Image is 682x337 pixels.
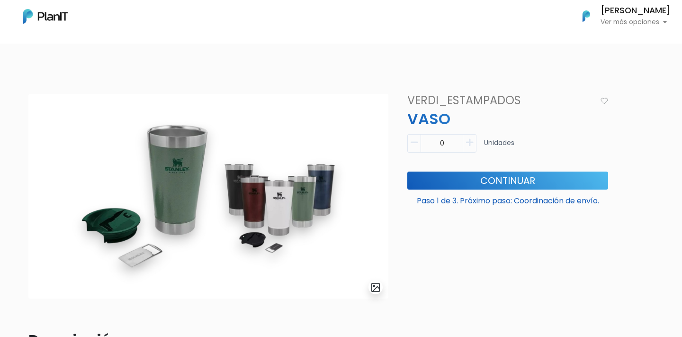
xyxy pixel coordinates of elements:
[370,282,381,293] img: gallery-light
[28,94,388,299] img: 2000___2000-Photoroom__86_.jpg
[601,7,671,15] h6: [PERSON_NAME]
[407,172,608,190] button: Continuar
[407,191,608,207] p: Paso 1 de 3. Próximo paso: Coordinación de envío.
[402,94,596,108] h4: VERDI_ESTAMPADOS
[402,108,614,130] p: VASO
[484,138,514,156] p: Unidades
[23,9,68,24] img: PlanIt Logo
[601,19,671,26] p: Ver más opciones
[601,98,608,104] img: heart_icon
[576,6,597,27] img: PlanIt Logo
[570,4,671,28] button: PlanIt Logo [PERSON_NAME] Ver más opciones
